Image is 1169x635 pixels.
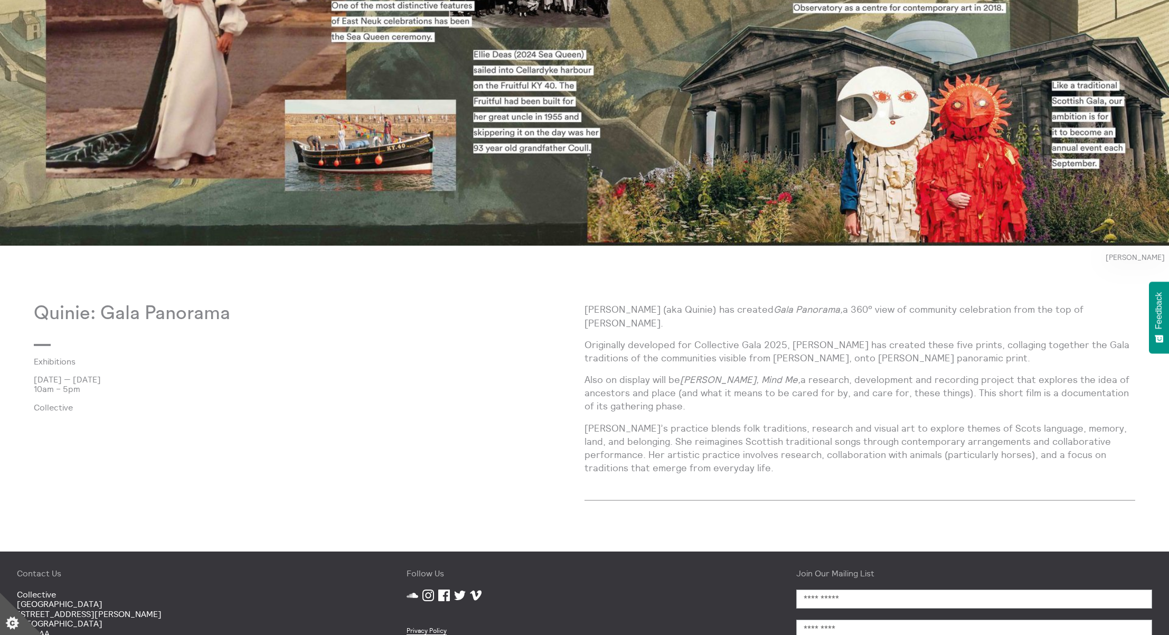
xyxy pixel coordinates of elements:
[774,303,843,315] em: Gala Panorama,
[584,373,1135,413] p: Also on display will be a research, development and recording project that explores the idea of a...
[34,303,584,324] p: Quinie: Gala Panorama
[34,357,568,366] a: Exhibitions
[796,568,1152,578] h4: Join Our Mailing List
[680,373,800,386] em: [PERSON_NAME], Mind Me,
[17,568,373,578] h4: Contact Us
[1154,292,1164,329] span: Feedback
[1149,282,1169,353] button: Feedback - Show survey
[584,422,1135,475] p: [PERSON_NAME]’s practice blends folk traditions, research and visual art to explore themes of Sco...
[34,375,584,384] p: [DATE] — [DATE]
[34,403,584,412] p: Collective
[584,338,1135,365] p: Originally developed for Collective Gala 2025, [PERSON_NAME] has created these five prints, colla...
[584,303,1135,329] p: [PERSON_NAME] (aka Quinie) has created a 360° view of community celebration from the top of [PERS...
[407,568,762,578] h4: Follow Us
[34,384,584,394] p: 10am – 5pm
[407,627,447,635] a: Privacy Policy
